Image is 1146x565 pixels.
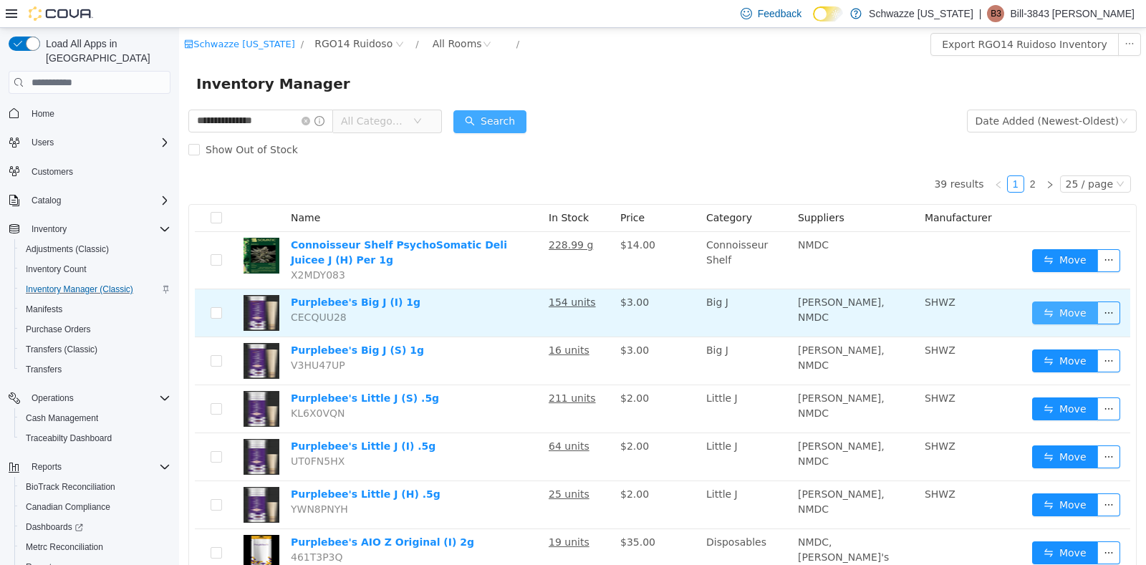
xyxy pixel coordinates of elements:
[441,211,476,223] span: $14.00
[26,163,79,180] a: Customers
[619,460,706,487] span: [PERSON_NAME], NMDC
[5,11,116,21] a: icon: shopSchwazze [US_STATE]
[26,243,109,255] span: Adjustments (Classic)
[26,134,170,151] span: Users
[867,153,875,161] i: icon: right
[758,6,801,21] span: Feedback
[20,430,170,447] span: Traceabilty Dashboard
[14,259,176,279] button: Inventory Count
[162,86,227,100] span: All Categories
[64,315,100,351] img: Purplebee's Big J (S) 1g hero shot
[14,319,176,339] button: Purchase Orders
[112,184,141,195] span: Name
[813,6,843,21] input: Dark Mode
[14,239,176,259] button: Adjustments (Classic)
[20,518,170,536] span: Dashboards
[112,284,168,295] span: CECQUU28
[751,5,940,28] button: Export RGO14 Ruidoso Inventory
[29,6,93,21] img: Cova
[521,405,613,453] td: Little J
[521,501,613,549] td: Disposables
[20,361,170,378] span: Transfers
[811,148,828,165] li: Previous Page
[135,8,213,24] span: RGO14 Ruidoso
[26,163,170,180] span: Customers
[20,241,115,258] a: Adjustments (Classic)
[370,412,410,424] u: 64 units
[3,388,176,408] button: Operations
[14,408,176,428] button: Cash Management
[32,108,54,120] span: Home
[32,392,74,404] span: Operations
[619,317,706,343] span: [PERSON_NAME], NMDC
[20,539,109,556] a: Metrc Reconciliation
[26,433,112,444] span: Traceabilty Dashboard
[14,339,176,359] button: Transfers (Classic)
[828,148,845,165] li: 1
[14,299,176,319] button: Manifests
[20,321,170,338] span: Purchase Orders
[64,459,100,495] img: Purplebee's Little J (H) .5g hero shot
[112,211,328,238] a: Connoisseur Shelf PsychoSomatic Deli Juicee J (H) Per 1g
[521,309,613,357] td: Big J
[20,498,170,516] span: Canadian Compliance
[20,478,121,496] a: BioTrack Reconciliation
[21,116,125,127] span: Show Out of Stock
[14,279,176,299] button: Inventory Manager (Classic)
[64,267,100,303] img: Purplebee's Big J (I) 1g hero shot
[370,508,410,520] u: 19 units
[845,148,862,165] li: 2
[853,322,919,344] button: icon: swapMove
[813,21,814,22] span: Dark Mode
[521,261,613,309] td: Big J
[26,390,80,407] button: Operations
[14,477,176,497] button: BioTrack Reconciliation
[112,380,165,391] span: KL6X0VQN
[3,132,176,153] button: Users
[20,281,170,298] span: Inventory Manager (Classic)
[112,460,261,472] a: Purplebee's Little J (H) .5g
[746,412,776,424] span: SHWZ
[26,264,87,275] span: Inventory Count
[20,341,103,358] a: Transfers (Classic)
[918,417,941,440] button: icon: ellipsis
[20,341,170,358] span: Transfers (Classic)
[853,221,919,244] button: icon: swapMove
[991,5,1001,22] span: B3
[746,460,776,472] span: SHWZ
[1010,5,1135,22] p: Bill-3843 [PERSON_NAME]
[918,370,941,392] button: icon: ellipsis
[815,153,824,161] i: icon: left
[26,458,67,475] button: Reports
[3,190,176,211] button: Catalog
[112,332,166,343] span: V3HU47UP
[26,390,170,407] span: Operations
[20,539,170,556] span: Metrc Reconciliation
[26,324,91,335] span: Purchase Orders
[20,410,104,427] a: Cash Management
[979,5,982,22] p: |
[26,458,170,475] span: Reports
[17,44,180,67] span: Inventory Manager
[234,89,243,99] i: icon: down
[853,370,919,392] button: icon: swapMove
[112,428,165,439] span: UT0FN5HX
[862,148,880,165] li: Next Page
[619,269,706,295] span: [PERSON_NAME], NMDC
[26,105,60,122] a: Home
[32,137,54,148] span: Users
[521,357,613,405] td: Little J
[32,461,62,473] span: Reports
[112,317,245,328] a: Purplebee's Big J (S) 1g
[846,148,862,164] a: 2
[3,457,176,477] button: Reports
[918,513,941,536] button: icon: ellipsis
[26,221,170,238] span: Inventory
[20,261,170,278] span: Inventory Count
[853,417,919,440] button: icon: swapMove
[746,364,776,376] span: SHWZ
[20,301,170,318] span: Manifests
[112,412,256,424] a: Purplebee's Little J (I) .5g
[441,412,470,424] span: $2.00
[937,152,945,162] i: icon: down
